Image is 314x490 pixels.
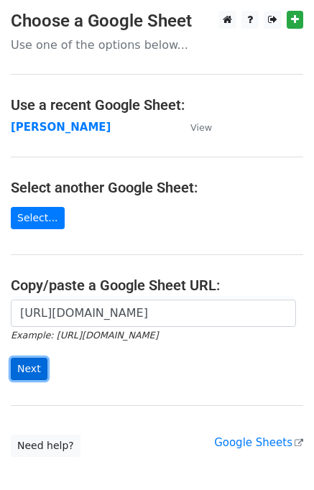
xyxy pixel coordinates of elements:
h4: Copy/paste a Google Sheet URL: [11,277,303,294]
a: Need help? [11,435,80,457]
p: Use one of the options below... [11,37,303,52]
small: Example: [URL][DOMAIN_NAME] [11,330,158,341]
a: View [176,121,212,134]
h4: Use a recent Google Sheet: [11,96,303,114]
h4: Select another Google Sheet: [11,179,303,196]
h3: Choose a Google Sheet [11,11,303,32]
small: View [190,122,212,133]
iframe: Chat Widget [242,421,314,490]
a: Select... [11,207,65,229]
a: [PERSON_NAME] [11,121,111,134]
input: Next [11,358,47,380]
input: Paste your Google Sheet URL here [11,300,296,327]
a: Google Sheets [214,436,303,449]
